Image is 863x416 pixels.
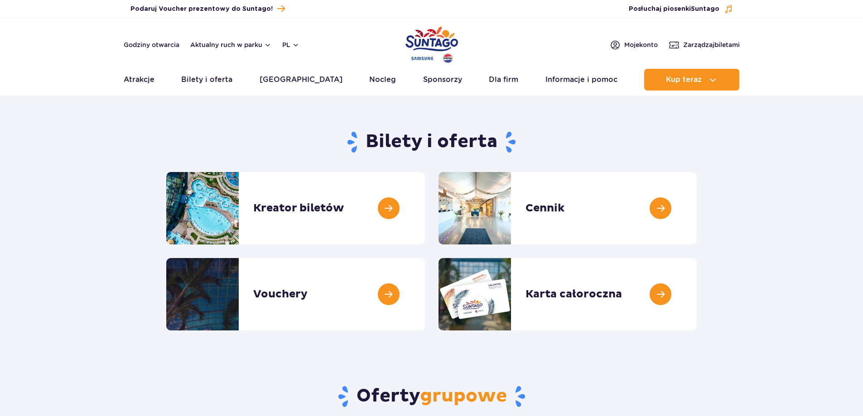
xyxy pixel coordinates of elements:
h1: Bilety i oferta [166,130,697,154]
a: Atrakcje [124,69,154,91]
h2: Oferty [166,385,697,408]
button: Aktualny ruch w parku [190,41,271,48]
a: Zarządzajbiletami [669,39,740,50]
span: Kup teraz [666,76,702,84]
span: Zarządzaj biletami [683,40,740,49]
a: Park of Poland [405,23,458,64]
span: Suntago [691,6,719,12]
span: Posłuchaj piosenki [629,5,719,14]
a: Informacje i pomoc [545,69,617,91]
button: pl [282,40,299,49]
a: Godziny otwarcia [124,40,179,49]
a: [GEOGRAPHIC_DATA] [260,69,342,91]
a: Mojekonto [610,39,658,50]
a: Bilety i oferta [181,69,232,91]
span: grupowe [420,385,507,407]
span: Podaruj Voucher prezentowy do Suntago! [130,5,273,14]
button: Posłuchaj piosenkiSuntago [629,5,733,14]
a: Dla firm [489,69,518,91]
button: Kup teraz [644,69,739,91]
span: Moje konto [624,40,658,49]
a: Podaruj Voucher prezentowy do Suntago! [130,3,285,15]
a: Sponsorzy [423,69,462,91]
a: Nocleg [369,69,396,91]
